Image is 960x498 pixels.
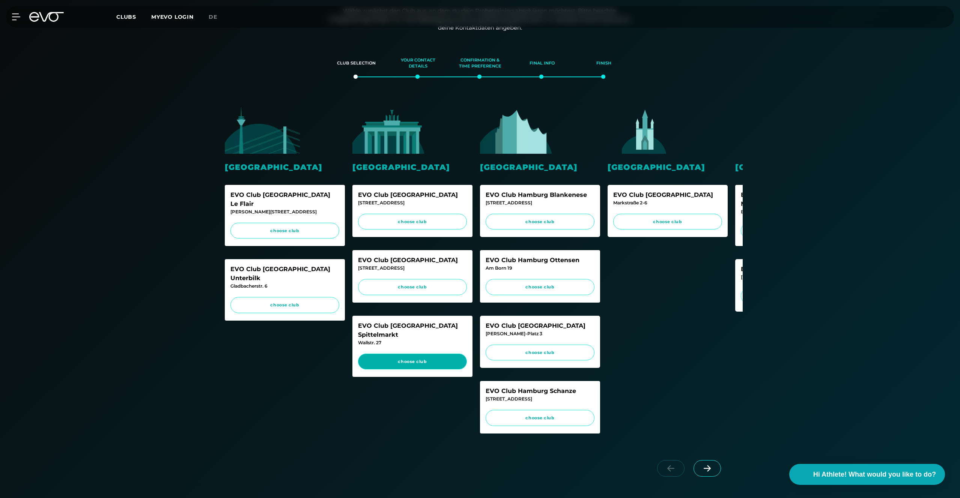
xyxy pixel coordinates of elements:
div: Your contact details [397,53,440,73]
div: EVO Club Hamburg Schanze [486,387,594,396]
img: evofitness [352,107,427,154]
span: Clubs [116,13,136,20]
div: [STREET_ADDRESS] [741,274,850,280]
div: Am Born 19 [486,265,594,271]
img: evofitness [735,107,810,154]
div: EVO Club [GEOGRAPHIC_DATA] [358,190,467,199]
a: choose club [358,354,467,370]
div: [STREET_ADDRESS] [358,265,467,271]
span: choose club [238,302,332,308]
div: [PERSON_NAME][STREET_ADDRESS] [230,208,339,215]
div: Wallstr. 27 [358,339,467,346]
div: EVO Club [GEOGRAPHIC_DATA] Spittelmarkt [358,321,467,339]
div: EVO Club [GEOGRAPHIC_DATA] Unterbilk [230,265,339,283]
a: choose club [358,214,467,230]
a: choose club [230,223,339,239]
div: EVO Club Munich Glockenbach [741,265,850,274]
div: EVO Club Hamburg Blankenese [486,190,594,199]
a: choose club [358,279,467,295]
img: evofitness [608,107,683,154]
img: evofitness [225,107,300,154]
div: [GEOGRAPHIC_DATA] [225,161,345,173]
a: choose club [486,279,594,295]
a: MYEVO LOGIN [151,13,194,20]
a: choose club [486,214,594,230]
div: Club selection [335,53,378,73]
a: choose club [613,214,722,230]
div: [GEOGRAPHIC_DATA] [480,161,600,173]
div: EVO Club [GEOGRAPHIC_DATA] [613,190,722,199]
span: choose club [493,284,587,290]
span: choose club [238,228,332,234]
span: choose club [365,284,460,290]
div: EVO Club [GEOGRAPHIC_DATA] [358,256,467,265]
div: Gladbacherstr. 6 [230,283,339,289]
div: Finish [582,53,626,73]
div: [GEOGRAPHIC_DATA] [735,161,855,173]
a: choose club [486,345,594,361]
a: Clubs [116,13,151,20]
div: Final info [521,53,564,73]
span: choose club [365,219,460,225]
a: choose club [486,410,594,426]
span: de [209,13,217,20]
img: evofitness [480,107,555,154]
span: Hi Athlete! What would you like to do? [813,469,936,480]
div: Confirmation & time preference [459,53,502,73]
span: choose club [493,219,587,225]
span: choose club [365,358,460,365]
div: Briennerstr. 55 [741,208,850,215]
div: [STREET_ADDRESS] [486,396,594,402]
a: de [209,13,226,21]
div: [GEOGRAPHIC_DATA] [352,161,472,173]
div: [STREET_ADDRESS] [358,199,467,206]
span: choose club [493,415,587,421]
span: choose club [620,219,715,225]
div: EVO Club Hamburg Ottensen [486,256,594,265]
div: [GEOGRAPHIC_DATA] [608,161,728,173]
span: choose club [493,349,587,356]
div: [PERSON_NAME]-Platz 3 [486,330,594,337]
div: [STREET_ADDRESS] [486,199,594,206]
div: EVO Club [GEOGRAPHIC_DATA] [486,321,594,330]
a: choose club [230,297,339,313]
div: Markstraße 2-6 [613,199,722,206]
div: EVO Club [GEOGRAPHIC_DATA] Le Flair [230,190,339,208]
div: EVO Club [GEOGRAPHIC_DATA] Maxvorstadt [741,190,850,208]
button: Hi Athlete! What would you like to do? [789,464,945,485]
